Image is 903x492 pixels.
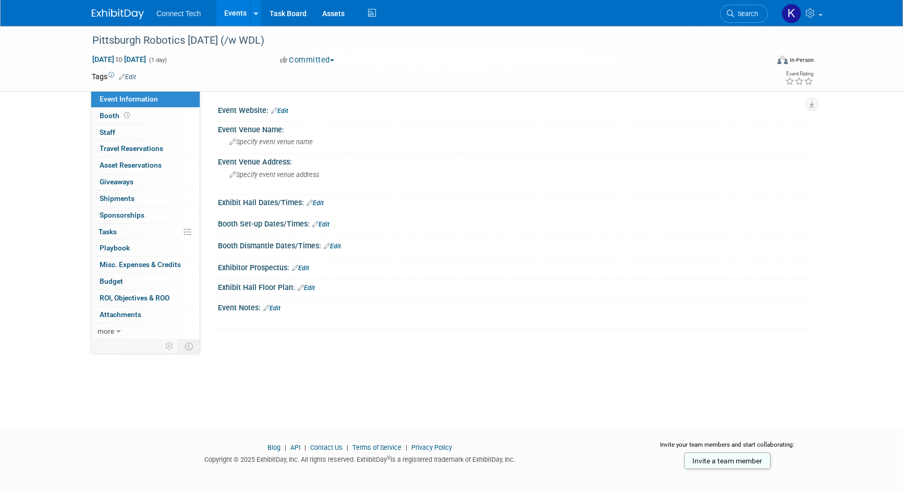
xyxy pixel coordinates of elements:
span: | [344,444,351,451]
span: | [302,444,309,451]
span: | [403,444,410,451]
span: Asset Reservations [100,161,162,169]
span: more [97,327,114,335]
div: Event Notes: [218,300,811,313]
div: Invite your team members and start collaborating: [643,440,812,456]
span: (1 day) [148,57,167,64]
a: Budget [91,273,200,289]
sup: ® [387,455,391,461]
a: Blog [267,444,280,451]
a: Giveaways [91,174,200,190]
span: ROI, Objectives & ROO [100,294,169,302]
a: Privacy Policy [411,444,452,451]
a: Booth [91,108,200,124]
div: Booth Dismantle Dates/Times: [218,238,811,251]
span: Misc. Expenses & Credits [100,260,181,269]
a: Edit [292,264,309,272]
td: Tags [92,71,136,82]
span: Travel Reservations [100,144,163,153]
span: Staff [100,128,115,136]
span: Specify event venue address [229,171,319,179]
span: [DATE] [DATE] [92,55,147,64]
div: Event Venue Name: [218,122,811,135]
span: Sponsorships [100,211,144,219]
span: Giveaways [100,178,133,186]
div: Exhibit Hall Dates/Times: [218,195,811,208]
span: Attachments [100,310,141,319]
a: Edit [312,221,330,228]
a: Search [720,5,768,23]
a: Invite a team member [684,452,771,469]
div: In-Person [789,56,814,64]
span: Specify event venue name [229,138,313,146]
img: Kara Price [782,4,801,23]
a: Sponsorships [91,207,200,223]
a: more [91,323,200,339]
a: Misc. Expenses & Credits [91,257,200,273]
a: Event Information [91,91,200,107]
div: Exhibit Hall Floor Plan: [218,280,811,293]
span: Connect Tech [156,9,201,18]
div: Exhibitor Prospectus: [218,260,811,273]
a: Staff [91,124,200,141]
a: Contact Us [310,444,343,451]
a: Asset Reservations [91,157,200,173]
div: Event Format [706,54,814,70]
a: Shipments [91,191,200,207]
img: ExhibitDay [92,9,144,19]
div: Copyright © 2025 ExhibitDay, Inc. All rights reserved. ExhibitDay is a registered trademark of Ex... [92,452,628,464]
div: Event Venue Address: [218,154,811,167]
span: Booth [100,111,132,120]
a: Edit [298,284,315,292]
a: Playbook [91,240,200,256]
a: ROI, Objectives & ROO [91,290,200,306]
div: Booth Set-up Dates/Times: [218,216,811,230]
span: Tasks [99,228,117,236]
img: Format-Inperson.png [777,56,788,64]
a: Edit [119,73,136,81]
span: Booth not reserved yet [122,111,132,119]
a: Edit [324,243,341,250]
span: Budget [100,277,123,285]
div: Event Rating [785,71,813,77]
a: Terms of Service [352,444,401,451]
a: Travel Reservations [91,141,200,157]
a: Edit [271,107,288,115]
a: Edit [307,199,324,207]
span: | [282,444,289,451]
div: Pittsburgh Robotics [DATE] (/w WDL) [89,31,752,50]
td: Toggle Event Tabs [179,339,200,353]
span: to [114,55,124,64]
a: Tasks [91,224,200,240]
a: Attachments [91,307,200,323]
span: Shipments [100,194,135,203]
a: API [290,444,300,451]
button: Committed [276,55,338,66]
span: Playbook [100,244,130,252]
div: Event Website: [218,103,811,116]
a: Edit [263,305,280,312]
span: Event Information [100,95,158,103]
td: Personalize Event Tab Strip [161,339,179,353]
span: Search [734,10,758,18]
